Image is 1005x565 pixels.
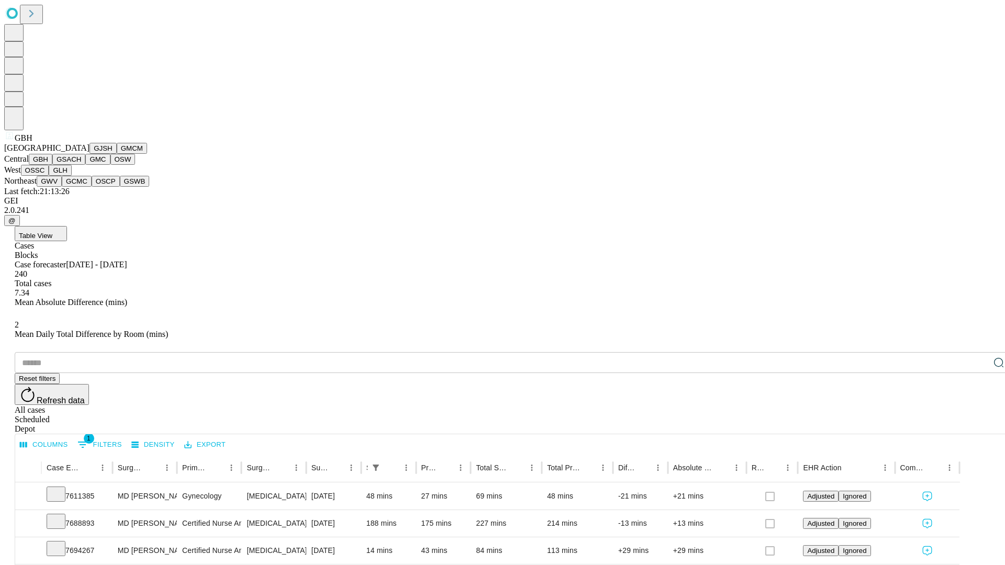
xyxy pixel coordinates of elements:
[366,510,411,537] div: 188 mins
[807,547,834,555] span: Adjusted
[766,460,780,475] button: Sort
[843,547,866,555] span: Ignored
[37,176,62,187] button: GWV
[673,464,713,472] div: Absolute Difference
[160,460,174,475] button: Menu
[247,510,300,537] div: [MEDICAL_DATA] [MEDICAL_DATA] REMOVAL TUBES AND/OR OVARIES FOR UTERUS 250GM OR LESS
[224,460,239,475] button: Menu
[618,510,663,537] div: -13 mins
[366,483,411,510] div: 48 mins
[274,460,289,475] button: Sort
[15,298,127,307] span: Mean Absolute Difference (mins)
[47,464,80,472] div: Case Epic Id
[673,510,741,537] div: +13 mins
[15,260,66,269] span: Case forecaster
[4,165,21,174] span: West
[839,545,870,556] button: Ignored
[289,460,304,475] button: Menu
[182,510,236,537] div: Certified Nurse Anesthetist
[15,330,168,338] span: Mean Daily Total Difference by Room (mins)
[596,460,610,475] button: Menu
[118,483,172,510] div: MD [PERSON_NAME]
[752,464,765,472] div: Resolved in EHR
[15,269,27,278] span: 240
[15,133,32,142] span: GBH
[368,460,383,475] div: 1 active filter
[803,518,839,529] button: Adjusted
[4,206,1001,215] div: 2.0.241
[90,143,117,154] button: GJSH
[29,154,52,165] button: GBH
[19,375,55,382] span: Reset filters
[311,537,356,564] div: [DATE]
[384,460,399,475] button: Sort
[52,154,85,165] button: GSACH
[636,460,651,475] button: Sort
[129,437,177,453] button: Density
[803,545,839,556] button: Adjusted
[839,491,870,502] button: Ignored
[421,464,438,472] div: Predicted In Room Duration
[92,176,120,187] button: OSCP
[47,510,107,537] div: 7688893
[547,483,608,510] div: 48 mins
[928,460,942,475] button: Sort
[247,537,300,564] div: [MEDICAL_DATA] WITH [MEDICAL_DATA] AND/OR [MEDICAL_DATA] WITH OR WITHOUT D\T\C
[182,483,236,510] div: Gynecology
[476,483,537,510] div: 69 mins
[49,165,71,176] button: GLH
[729,460,744,475] button: Menu
[803,464,841,472] div: EHR Action
[399,460,414,475] button: Menu
[366,537,411,564] div: 14 mins
[311,510,356,537] div: [DATE]
[421,483,466,510] div: 27 mins
[110,154,136,165] button: OSW
[366,464,367,472] div: Scheduled In Room Duration
[803,491,839,502] button: Adjusted
[182,464,208,472] div: Primary Service
[843,492,866,500] span: Ignored
[942,460,957,475] button: Menu
[843,519,866,527] span: Ignored
[618,464,635,472] div: Difference
[8,217,16,224] span: @
[117,143,147,154] button: GMCM
[84,433,94,444] span: 1
[20,488,36,506] button: Expand
[780,460,795,475] button: Menu
[673,483,741,510] div: +21 mins
[4,215,20,226] button: @
[37,396,85,405] span: Refresh data
[807,492,834,500] span: Adjusted
[15,384,89,405] button: Refresh data
[510,460,524,475] button: Sort
[4,196,1001,206] div: GEI
[182,437,228,453] button: Export
[344,460,359,475] button: Menu
[120,176,150,187] button: GSWB
[476,464,509,472] div: Total Scheduled Duration
[4,176,37,185] span: Northeast
[421,510,466,537] div: 175 mins
[15,320,19,329] span: 2
[209,460,224,475] button: Sort
[118,464,144,472] div: Surgeon Name
[618,537,663,564] div: +29 mins
[843,460,857,475] button: Sort
[4,154,29,163] span: Central
[85,154,110,165] button: GMC
[20,515,36,533] button: Expand
[547,510,608,537] div: 214 mins
[714,460,729,475] button: Sort
[15,226,67,241] button: Table View
[311,483,356,510] div: [DATE]
[524,460,539,475] button: Menu
[20,542,36,560] button: Expand
[75,436,125,453] button: Show filters
[547,537,608,564] div: 113 mins
[311,464,328,472] div: Surgery Date
[839,518,870,529] button: Ignored
[19,232,52,240] span: Table View
[47,537,107,564] div: 7694267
